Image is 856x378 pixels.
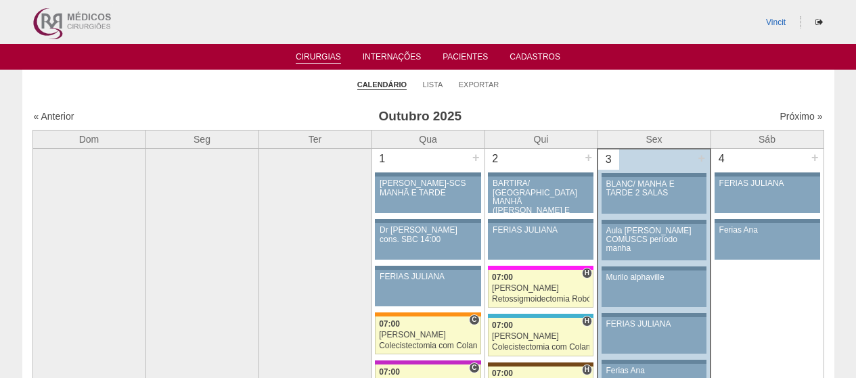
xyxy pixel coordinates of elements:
span: 07:00 [379,319,400,329]
div: Key: Aviso [375,219,480,223]
div: Key: Aviso [602,313,706,317]
a: Dr [PERSON_NAME] cons. SBC 14:00 [375,223,480,260]
a: FERIAS JULIANA [488,223,593,260]
div: 3 [598,149,619,170]
span: Consultório [469,362,479,373]
span: Hospital [582,316,592,327]
div: Key: Pro Matre [488,266,593,270]
div: Murilo alphaville [606,273,702,282]
a: Pacientes [443,52,488,66]
span: Hospital [582,364,592,375]
a: Cadastros [510,52,560,66]
div: FERIAS JULIANA [380,273,476,281]
a: Murilo alphaville [602,270,706,307]
div: 1 [372,149,393,169]
div: BLANC/ MANHÃ E TARDE 2 SALAS [606,180,702,197]
a: FERIAS JULIANA [715,176,820,213]
div: Key: Aviso [602,266,706,270]
th: Dom [32,130,145,149]
a: H 07:00 [PERSON_NAME] Retossigmoidectomia Robótica [488,270,593,308]
div: Key: Aviso [488,219,593,223]
th: Sex [598,130,711,149]
span: 07:00 [379,367,400,377]
div: Ferias Ana [606,367,702,375]
span: Hospital [582,268,592,279]
th: Seg [145,130,258,149]
a: « Anterior [34,111,74,122]
div: Key: Aviso [602,220,706,224]
div: Key: São Luiz - SCS [375,312,480,316]
div: Colecistectomia com Colangiografia VL [492,343,589,352]
a: FERIAS JULIANA [602,317,706,354]
div: 4 [711,149,732,169]
div: + [809,149,821,166]
i: Sair [815,18,823,26]
div: + [583,149,594,166]
th: Ter [258,130,371,149]
span: 07:00 [492,369,513,378]
div: Key: Santa Joana [488,362,593,367]
div: [PERSON_NAME] [379,331,477,339]
a: H 07:00 [PERSON_NAME] Colecistectomia com Colangiografia VL [488,318,593,356]
div: Colecistectomia com Colangiografia VL [379,341,477,350]
div: Key: Aviso [375,266,480,270]
div: FERIAS JULIANA [493,226,589,235]
a: Exportar [459,80,499,89]
span: Consultório [469,314,479,325]
div: Key: Aviso [715,219,820,223]
div: Dr [PERSON_NAME] cons. SBC 14:00 [380,226,476,243]
div: Retossigmoidectomia Robótica [492,295,589,304]
a: Aula [PERSON_NAME] COMUSCS período manha [602,224,706,260]
div: Key: Neomater [488,314,593,318]
div: Key: Aviso [602,360,706,364]
a: Próximo » [780,111,822,122]
div: [PERSON_NAME] [492,284,589,293]
div: [PERSON_NAME]-SCS MANHÃ E TARDE [380,179,476,197]
div: [PERSON_NAME] [492,332,589,341]
a: Internações [363,52,422,66]
a: Cirurgias [296,52,341,64]
a: Calendário [357,80,407,90]
th: Qui [485,130,598,149]
div: Key: Maria Braido [375,360,480,364]
div: FERIAS JULIANA [719,179,815,188]
div: Key: Aviso [375,172,480,176]
a: FERIAS JULIANA [375,270,480,306]
a: Ferias Ana [715,223,820,260]
th: Qua [371,130,485,149]
a: BLANC/ MANHÃ E TARDE 2 SALAS [602,177,706,214]
div: Aula [PERSON_NAME] COMUSCS período manha [606,227,702,254]
a: C 07:00 [PERSON_NAME] Colecistectomia com Colangiografia VL [375,316,480,354]
div: + [470,149,482,166]
th: Sáb [711,130,824,149]
div: BARTIRA/ [GEOGRAPHIC_DATA] MANHÃ ([PERSON_NAME] E ANA)/ SANTA JOANA -TARDE [493,179,589,233]
a: Lista [423,80,443,89]
div: + [696,149,707,167]
div: Key: Aviso [488,172,593,176]
h3: Outubro 2025 [223,107,617,126]
div: Key: Aviso [602,173,706,177]
div: 2 [485,149,506,169]
span: 07:00 [492,273,513,282]
div: Ferias Ana [719,226,815,235]
a: BARTIRA/ [GEOGRAPHIC_DATA] MANHÃ ([PERSON_NAME] E ANA)/ SANTA JOANA -TARDE [488,176,593,213]
div: FERIAS JULIANA [606,320,702,329]
a: Vincit [766,18,786,27]
a: [PERSON_NAME]-SCS MANHÃ E TARDE [375,176,480,213]
div: Key: Aviso [715,172,820,176]
span: 07:00 [492,321,513,330]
